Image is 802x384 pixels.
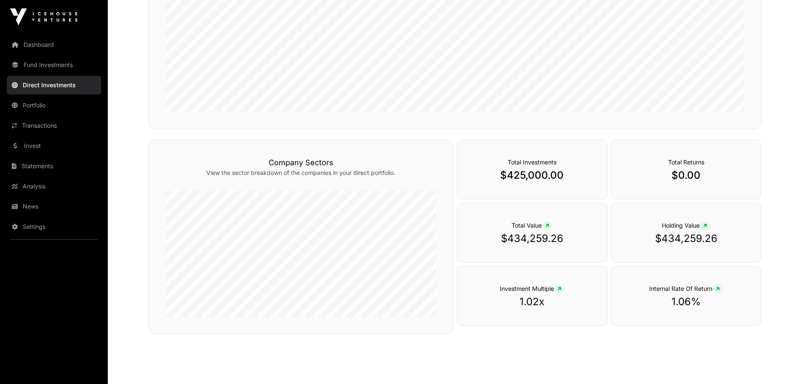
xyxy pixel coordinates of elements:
p: $434,259.26 [628,232,744,245]
a: Portfolio [7,96,101,115]
a: Transactions [7,116,101,135]
a: Analysis [7,177,101,196]
span: Internal Rate Of Return [649,285,723,292]
p: $0.00 [628,169,744,182]
a: Statements [7,157,101,175]
p: 1.02x [474,295,590,309]
span: Total Value [512,222,552,229]
a: Dashboard [7,35,101,54]
iframe: Chat Widget [760,344,802,384]
a: Settings [7,218,101,236]
a: Direct Investments [7,76,101,94]
p: $425,000.00 [474,169,590,182]
span: Holding Value [662,222,710,229]
span: Total Investments [508,158,557,166]
p: View the sector breakdown of the companies in your direct portfolio. [166,169,436,177]
a: Invest [7,137,101,155]
a: News [7,197,101,216]
h3: Company Sectors [166,157,436,169]
p: 1.06% [628,295,744,309]
a: Fund Investments [7,56,101,74]
span: Total Returns [668,158,704,166]
img: Icehouse Ventures Logo [10,8,77,25]
span: Investment Multiple [500,285,565,292]
p: $434,259.26 [474,232,590,245]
